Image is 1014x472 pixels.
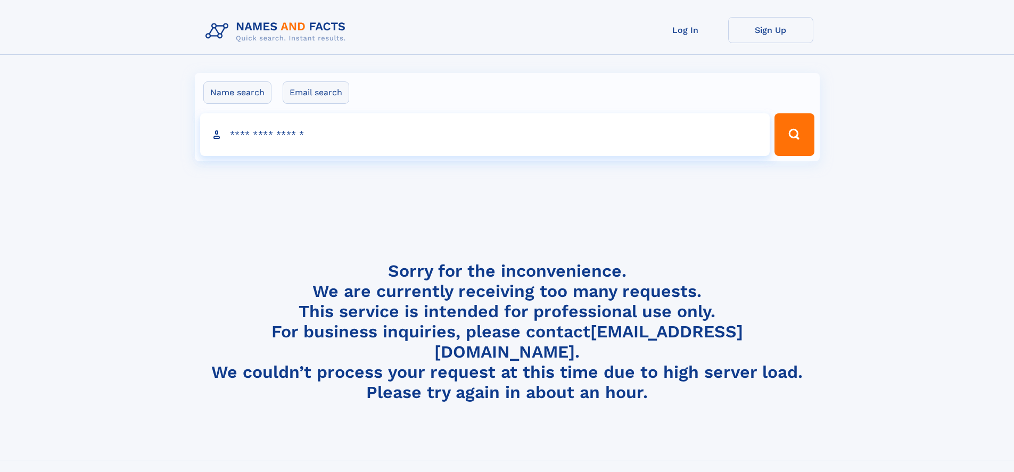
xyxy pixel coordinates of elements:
[434,321,743,362] a: [EMAIL_ADDRESS][DOMAIN_NAME]
[774,113,814,156] button: Search Button
[201,17,355,46] img: Logo Names and Facts
[283,81,349,104] label: Email search
[643,17,728,43] a: Log In
[200,113,770,156] input: search input
[728,17,813,43] a: Sign Up
[203,81,271,104] label: Name search
[201,261,813,403] h4: Sorry for the inconvenience. We are currently receiving too many requests. This service is intend...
